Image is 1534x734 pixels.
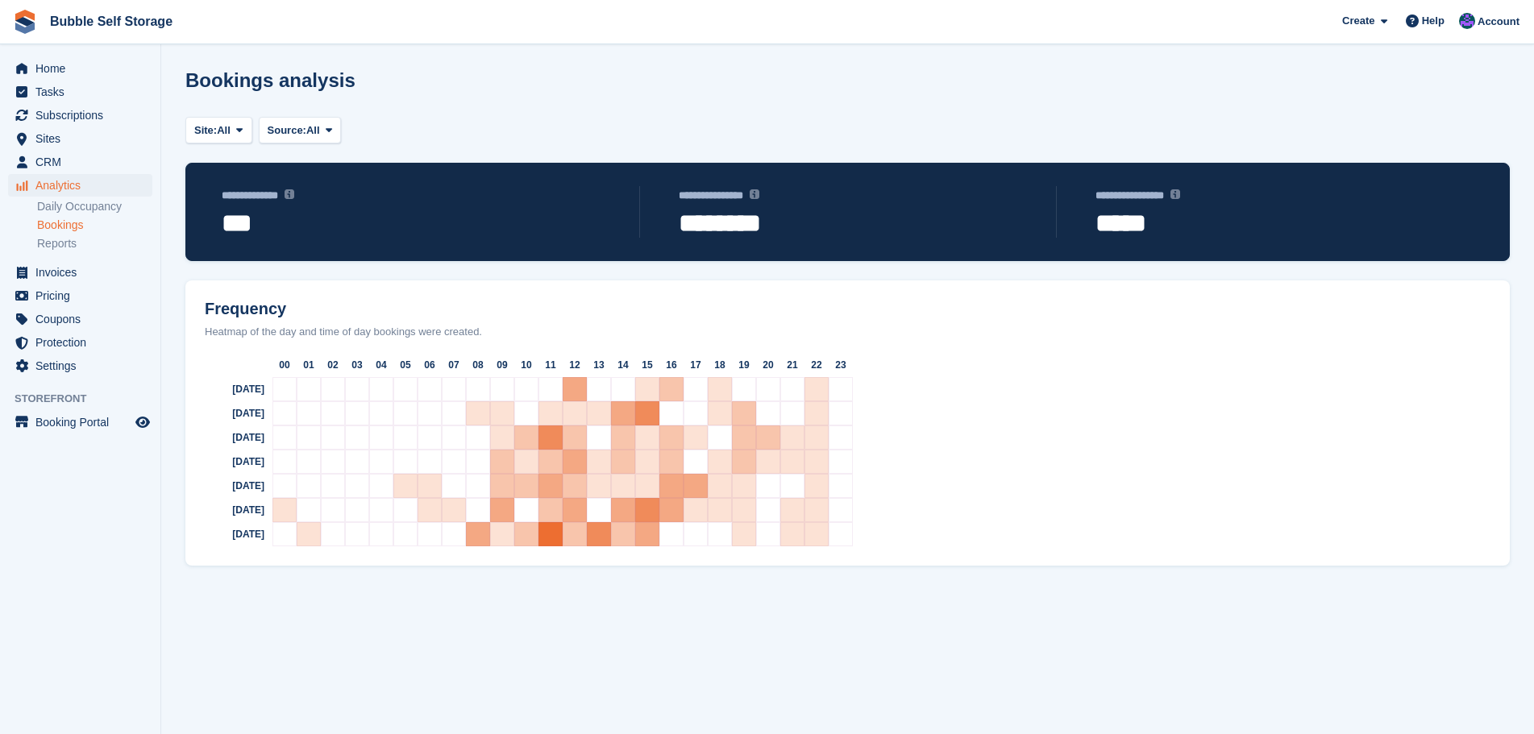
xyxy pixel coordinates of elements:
[217,122,231,139] span: All
[8,174,152,197] a: menu
[750,189,759,199] img: icon-info-grey-7440780725fd019a000dd9b08b2336e03edf1995a4989e88bcd33f0948082b44.svg
[8,104,152,126] a: menu
[192,425,272,450] div: [DATE]
[8,57,152,80] a: menu
[259,117,342,143] button: Source: All
[829,353,853,377] div: 23
[538,353,563,377] div: 11
[8,308,152,330] a: menu
[418,353,442,377] div: 06
[37,199,152,214] a: Daily Occupancy
[732,353,756,377] div: 19
[587,353,611,377] div: 13
[780,353,804,377] div: 21
[35,355,132,377] span: Settings
[35,57,132,80] span: Home
[133,413,152,432] a: Preview store
[1342,13,1374,29] span: Create
[192,522,272,546] div: [DATE]
[35,151,132,173] span: CRM
[8,284,152,307] a: menu
[37,218,152,233] a: Bookings
[185,117,252,143] button: Site: All
[8,261,152,284] a: menu
[1478,14,1519,30] span: Account
[44,8,179,35] a: Bubble Self Storage
[1459,13,1475,29] img: Stuart Jackson
[611,353,635,377] div: 14
[268,122,306,139] span: Source:
[321,353,345,377] div: 02
[490,353,514,377] div: 09
[35,174,132,197] span: Analytics
[684,353,708,377] div: 17
[192,450,272,474] div: [DATE]
[514,353,538,377] div: 10
[35,411,132,433] span: Booking Portal
[192,401,272,425] div: [DATE]
[35,331,132,354] span: Protection
[659,353,684,377] div: 16
[8,127,152,150] a: menu
[192,377,272,401] div: [DATE]
[345,353,369,377] div: 03
[8,411,152,433] a: menu
[708,353,732,377] div: 18
[8,355,152,377] a: menu
[297,353,321,377] div: 01
[185,69,355,91] h1: Bookings analysis
[8,151,152,173] a: menu
[35,104,132,126] span: Subscriptions
[194,122,217,139] span: Site:
[466,353,490,377] div: 08
[272,353,297,377] div: 00
[306,122,320,139] span: All
[8,81,152,103] a: menu
[192,474,272,498] div: [DATE]
[635,353,659,377] div: 15
[756,353,780,377] div: 20
[563,353,587,377] div: 12
[285,189,294,199] img: icon-info-grey-7440780725fd019a000dd9b08b2336e03edf1995a4989e88bcd33f0948082b44.svg
[37,236,152,251] a: Reports
[192,324,1503,340] div: Heatmap of the day and time of day bookings were created.
[35,127,132,150] span: Sites
[1170,189,1180,199] img: icon-info-grey-7440780725fd019a000dd9b08b2336e03edf1995a4989e88bcd33f0948082b44.svg
[35,284,132,307] span: Pricing
[35,261,132,284] span: Invoices
[192,498,272,522] div: [DATE]
[369,353,393,377] div: 04
[804,353,829,377] div: 22
[35,81,132,103] span: Tasks
[442,353,466,377] div: 07
[13,10,37,34] img: stora-icon-8386f47178a22dfd0bd8f6a31ec36ba5ce8667c1dd55bd0f319d3a0aa187defe.svg
[35,308,132,330] span: Coupons
[192,300,1503,318] h2: Frequency
[15,391,160,407] span: Storefront
[8,331,152,354] a: menu
[1422,13,1445,29] span: Help
[393,353,418,377] div: 05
